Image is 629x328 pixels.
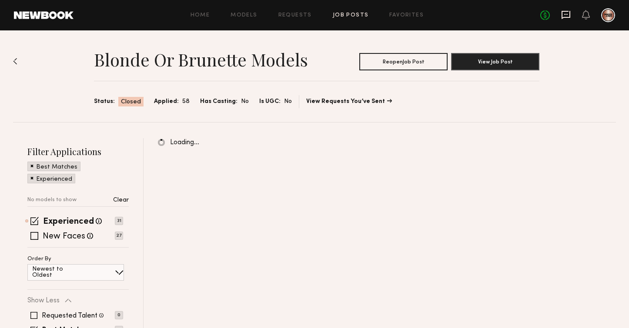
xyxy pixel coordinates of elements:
[115,217,123,225] p: 31
[451,53,539,70] button: View Job Post
[113,197,129,203] p: Clear
[27,146,129,157] h2: Filter Applications
[231,13,257,18] a: Models
[27,297,60,304] p: Show Less
[200,97,238,106] span: Has Casting:
[13,58,17,65] img: Back to previous page
[306,99,392,105] a: View Requests You’ve Sent
[284,97,292,106] span: No
[333,13,369,18] a: Job Posts
[359,53,448,70] button: ReopenJob Post
[182,97,190,106] span: 58
[241,97,249,106] span: No
[389,13,424,18] a: Favorites
[121,98,141,106] span: Closed
[36,164,77,170] p: Best Matches
[32,266,84,278] p: Newest to Oldest
[36,176,72,182] p: Experienced
[27,197,77,203] p: No models to show
[43,218,94,226] label: Experienced
[278,13,312,18] a: Requests
[27,256,51,262] p: Order By
[259,97,281,106] span: Is UGC:
[43,232,85,241] label: New Faces
[170,139,199,146] span: Loading…
[42,312,97,319] label: Requested Talent
[115,232,123,240] p: 27
[115,311,123,319] p: 0
[94,49,308,70] h1: Blonde or Brunette Models
[191,13,210,18] a: Home
[94,97,115,106] span: Status:
[154,97,179,106] span: Applied:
